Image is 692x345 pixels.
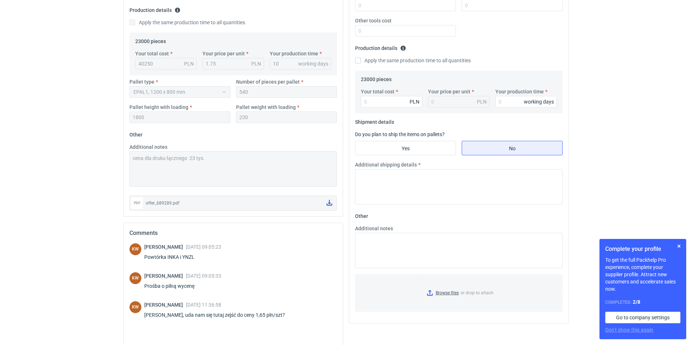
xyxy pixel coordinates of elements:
div: PLN [477,98,487,105]
span: [PERSON_NAME] [144,273,186,279]
span: [DATE] 09:05:33 [186,273,221,279]
figcaption: KW [129,243,141,255]
label: Apply the same production time to all quantities [129,19,245,26]
figcaption: KW [129,301,141,313]
label: Your price per unit [202,50,245,57]
label: Additional notes [355,225,393,232]
div: Klaudia Wiśniewska [129,301,141,313]
label: Your production time [495,88,544,95]
div: Powtórka INKA i YNZL [144,253,221,261]
label: Pallet type [129,78,154,85]
div: working days [524,98,554,105]
strong: 2 / 8 [633,299,640,305]
div: PLN [184,60,194,67]
button: Don’t show this again [605,326,653,333]
div: pdf [131,197,143,209]
input: 0 [495,96,557,108]
div: [PERSON_NAME], uda nam się tutaj zejść do ceny 1,65 pln/szt? [144,311,294,319]
button: Skip for now [675,242,683,251]
legend: Shipment details [355,116,394,125]
span: [PERSON_NAME] [144,302,186,308]
label: Your total cost [135,50,169,57]
label: Pallet weight with loading [236,104,296,111]
label: Pallet height with loading [129,104,188,111]
label: Other tools cost [355,17,392,24]
div: Prośba o pilną wycenę [144,282,221,290]
label: No [462,141,563,155]
input: 0 [361,96,422,108]
p: To get the full Packhelp Pro experience, complete your supplier profile. Attract new customers an... [605,256,680,293]
legend: 23000 pieces [135,35,166,44]
label: Your total cost [361,88,394,95]
legend: Production details [129,4,180,13]
label: Your production time [270,50,318,57]
label: or drop to attach [355,274,562,311]
div: Klaudia Wiśniewska [129,272,141,284]
div: offer_689289.pdf [146,199,321,207]
textarea: cena dla druku łącznego 23 tys. [129,151,337,187]
label: Number of pieces per pallet [236,78,300,85]
legend: Other [355,210,368,219]
span: [DATE] 09:05:23 [186,244,221,250]
label: Additional shipping details [355,161,417,168]
figcaption: KW [129,272,141,284]
a: Go to company settings [605,312,680,323]
legend: Other [129,129,142,138]
div: PLN [410,98,419,105]
label: Your price per unit [428,88,470,95]
label: Yes [355,141,456,155]
legend: 23000 pieces [361,73,392,82]
label: Additional notes [129,143,167,151]
legend: Production details [355,42,406,51]
span: [PERSON_NAME] [144,244,186,250]
input: 0 [355,25,456,37]
div: Completed: [605,298,680,306]
label: Apply the same production time to all quantities [355,57,471,64]
div: Klaudia Wiśniewska [129,243,141,255]
h2: Comments [129,229,337,237]
div: working days [298,60,328,67]
h1: Complete your profile [605,245,680,253]
div: PLN [251,60,261,67]
span: [DATE] 11:36:58 [186,302,221,308]
label: Do you plan to ship the items on pallets? [355,131,445,137]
